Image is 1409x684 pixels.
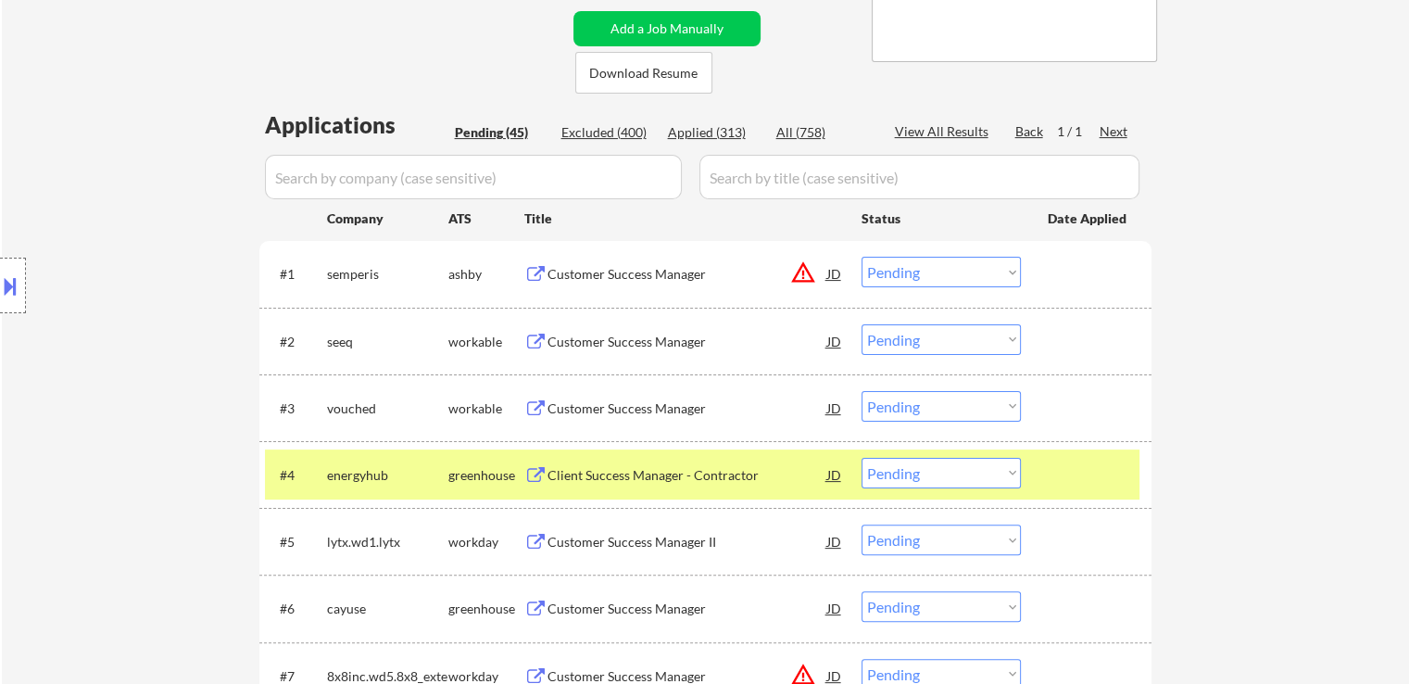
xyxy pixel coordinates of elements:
[448,333,524,351] div: workable
[280,533,312,551] div: #5
[825,525,844,558] div: JD
[561,123,654,142] div: Excluded (400)
[825,391,844,424] div: JD
[455,123,547,142] div: Pending (45)
[448,265,524,284] div: ashby
[575,52,712,94] button: Download Resume
[776,123,869,142] div: All (758)
[327,399,448,418] div: vouched
[547,265,827,284] div: Customer Success Manager
[547,600,827,618] div: Customer Success Manager
[547,333,827,351] div: Customer Success Manager
[448,600,524,618] div: greenhouse
[573,11,761,46] button: Add a Job Manually
[327,333,448,351] div: seeq
[327,209,448,228] div: Company
[862,201,1021,234] div: Status
[327,533,448,551] div: lytx.wd1.lytx
[1048,209,1129,228] div: Date Applied
[699,155,1139,199] input: Search by title (case sensitive)
[265,155,682,199] input: Search by company (case sensitive)
[265,114,448,136] div: Applications
[1015,122,1045,141] div: Back
[825,257,844,290] div: JD
[825,458,844,491] div: JD
[895,122,994,141] div: View All Results
[668,123,761,142] div: Applied (313)
[327,600,448,618] div: cayuse
[327,466,448,485] div: energyhub
[448,399,524,418] div: workable
[327,265,448,284] div: semperis
[790,260,816,285] button: warning_amber
[448,466,524,485] div: greenhouse
[547,466,827,485] div: Client Success Manager - Contractor
[1057,122,1100,141] div: 1 / 1
[547,399,827,418] div: Customer Success Manager
[1100,122,1129,141] div: Next
[524,209,844,228] div: Title
[280,600,312,618] div: #6
[448,533,524,551] div: workday
[448,209,524,228] div: ATS
[825,591,844,625] div: JD
[280,466,312,485] div: #4
[825,324,844,358] div: JD
[547,533,827,551] div: Customer Success Manager II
